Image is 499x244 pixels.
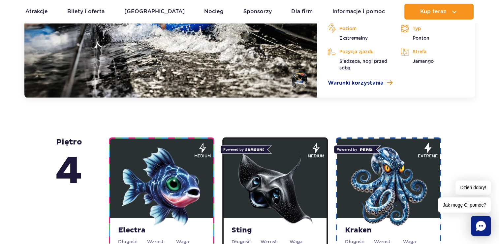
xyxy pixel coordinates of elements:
[401,23,464,33] p: Typ
[122,147,201,226] img: 683e9dc030483830179588.png
[327,79,383,87] span: Warunki korzystania
[401,58,464,64] p: Jamango
[67,4,105,20] a: Bilety i oferta
[220,145,267,154] span: Powered by
[308,153,324,159] span: medium
[401,47,464,57] p: Strefa
[243,4,272,20] a: Sponsorzy
[124,4,185,20] a: [GEOGRAPHIC_DATA]
[345,226,432,235] strong: Kraken
[204,4,224,20] a: Nocleg
[55,147,82,196] span: 4
[334,145,376,154] span: Powered by
[471,216,491,236] div: Chat
[420,9,446,15] span: Kup teraz
[25,4,48,20] a: Atrakcje
[235,147,315,226] img: 683e9dd6f19b1268161416.png
[55,137,82,196] strong: piętro
[401,35,464,41] p: Ponton
[438,197,491,213] span: Jak mogę Ci pomóc?
[291,4,313,20] a: Dla firm
[327,79,464,87] a: Warunki korzystania
[349,147,428,226] img: 683e9df96f1c7957131151.png
[455,181,491,195] span: Dzień dobry!
[118,226,205,235] strong: Electra
[327,47,391,57] p: Pozycja zjazdu
[232,226,319,235] strong: Sting
[418,153,438,159] span: extreme
[404,4,474,20] button: Kup teraz
[327,23,391,33] p: Poziom
[327,58,391,71] p: Siedząca, nogi przed sobą
[332,4,385,20] a: Informacje i pomoc
[327,35,391,41] p: Ekstremalny
[194,153,211,159] span: medium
